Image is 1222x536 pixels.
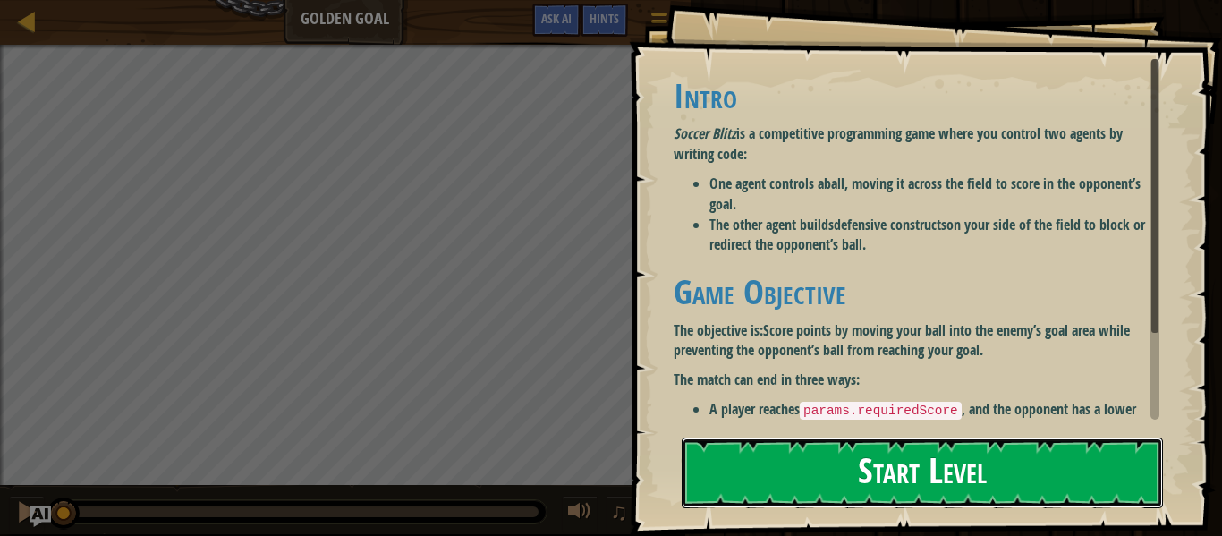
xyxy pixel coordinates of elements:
span: Hints [590,10,619,27]
button: Ask AI [30,506,51,527]
strong: ball [824,174,844,193]
button: ♫ [607,496,637,532]
span: Ask AI [541,10,572,27]
button: Ask AI [532,4,581,37]
p: The match can end in three ways: [674,370,1159,390]
button: Adjust volume [562,496,598,532]
button: Ctrl + P: Pause [9,496,45,532]
button: Start Level [682,438,1163,508]
li: The other agent builds on your side of the field to block or redirect the opponent’s ball. [709,215,1159,256]
p: The objective is: [674,320,1159,362]
p: is a competitive programming game where you control two agents by writing code: [674,123,1159,165]
h1: Game Objective [674,273,1159,311]
li: One agent controls a , moving it across the field to score in the opponent’s goal. [709,174,1159,215]
h1: Intro [674,77,1159,115]
li: A player reaches , and the opponent has a lower score. [709,399,1159,440]
em: Soccer Blitz [674,123,736,143]
strong: defensive constructs [834,215,946,234]
span: ♫ [610,498,628,525]
strong: Score points by moving your ball into the enemy’s goal area while preventing the opponent’s ball ... [674,320,1130,361]
code: params.requiredScore [800,402,962,420]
